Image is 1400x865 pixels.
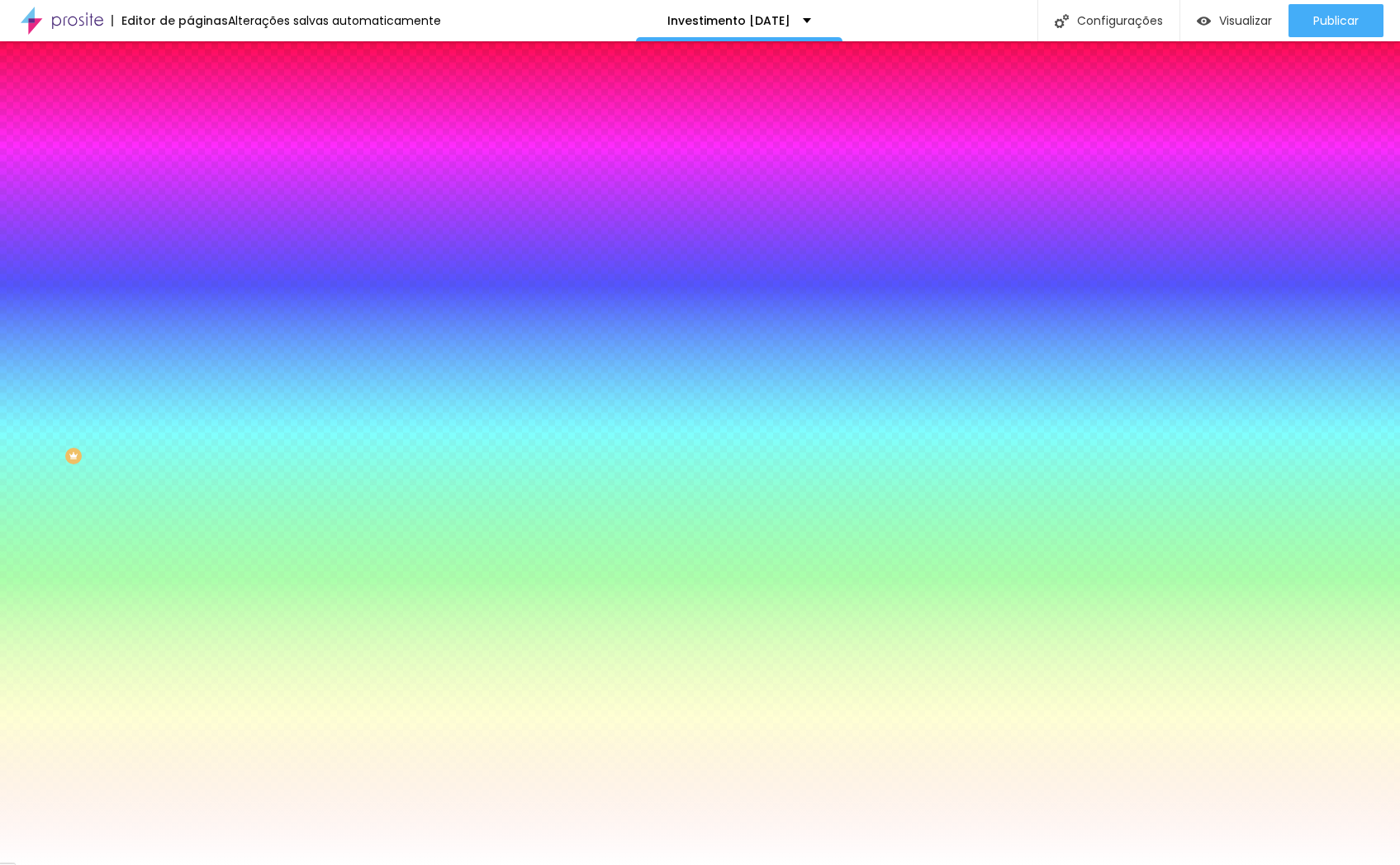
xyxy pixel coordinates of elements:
span: Visualizar [1219,14,1272,27]
img: view-1.svg [1197,14,1211,28]
button: Visualizar [1180,4,1288,37]
button: Publicar [1288,4,1383,37]
span: Publicar [1313,14,1359,27]
img: Icone [1055,14,1069,28]
div: Editor de páginas [112,15,228,26]
p: Investimento [DATE] [667,15,790,26]
div: Alterações salvas automaticamente [228,15,441,26]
